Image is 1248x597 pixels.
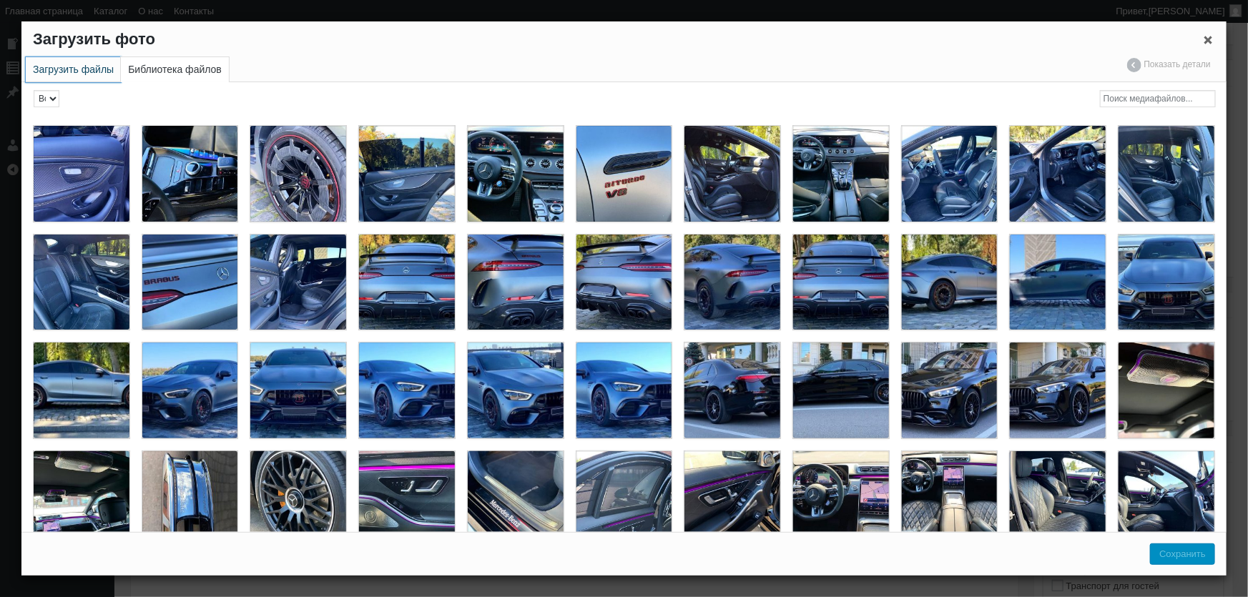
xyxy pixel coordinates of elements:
li: Mercedes Benz AMG GT63s+ BRABUS прокат без водителя посуточно, авто для фото видео съемки мерседе... [787,119,895,228]
li: Mercedes Benz AMG GT63s+ BRABUS прокат без водителя посуточно, авто для фото видео съемки мерседе... [136,336,245,445]
li: Mercedes Benz AMG GT63s+ BRABUS прокат без водителя посуточно, авто для фото видео съемки мерседе... [1112,119,1221,228]
li: Mercedes Benz AMG GT63s+ BRABUS прокат без водителя посуточно, авто для фото видео съемки мерседе... [570,228,679,337]
li: Mercedes-Benz S580 AMG W223 аренда на свадьбу, прокат без водителя, аренда мерседес киев 34 [895,336,1004,445]
a: Показать детали [1120,57,1218,71]
li: Mercedes-Benz S580 AMG W223 аренда на свадьбу, прокат без водителя, аренда мерседес киев 36 [678,336,787,445]
button: Сохранить [1150,543,1215,565]
li: Mercedes-Benz S580 AMG W223 аренда на свадьбу, прокат без водителя, аренда мерседес киев 23 [895,445,1004,553]
li: Mercedes Benz AMG GT63s+ BRABUS прокат без водителя посуточно, авто для фото видео съемки мерседе... [895,228,1004,337]
a: Загрузить файлы [26,57,121,82]
li: Mercedes-Benz S580 AMG W223 аренда на свадьбу, прокат без водителя, аренда мерседес киев 25 [678,445,787,553]
li: Mercedes Benz AMG GT63s+ BRABUS прокат без водителя посуточно, авто для фото видео съемки мерседе... [353,119,461,228]
span: Показать детали [1127,58,1211,72]
li: Mercedes-Benz S580 AMG W223 аренда на свадьбу, прокат без водителя, аренда мерседес киев 29 [353,445,461,553]
li: Mercedes-Benz S580 AMG W223 аренда на свадьбу, прокат без водителя, аренда мерседес киев 28 [244,445,353,553]
a: Библиотека файлов [120,56,230,82]
li: Mercedes Benz AMG GT63s+ BRABUS прокат без водителя посуточно, авто для фото видео съемки мерседе... [244,336,353,445]
li: Mercedes Benz AMG GT63s+ BRABUS прокат без водителя посуточно, авто для фото видео съемки мерседе... [570,119,679,228]
li: Mercedes Benz AMG GT63s+ BRABUS прокат без водителя посуточно, авто для фото видео съемки мерседе... [461,119,570,228]
li: Mercedes-Benz S580 AMG W223 аренда на свадьбу, прокат без водителя, аренда мерседес киев 21 [1112,445,1221,553]
li: Mercedes Benz AMG GT63s+ BRABUS прокат без водителя посуточно, авто для фото видео съемки мерседе... [678,228,787,337]
li: Mercedes Benz AMG GT63s+ BRABUS прокат без водителя посуточно, авто для фото видео съемки мерседе... [136,228,245,337]
li: Mercedes Benz AMG GT63s+ BRABUS прокат без водителя посуточно, авто для фото видео съемки мерседе... [787,228,895,337]
li: Mercedes Benz AMG GT63s+ BRABUS прокат без водителя посуточно, авто для фото видео съемки мерседе... [27,119,136,228]
li: Mercedes Benz AMG GT63s+ BRABUS прокат без водителя посуточно, авто для фото видео съемки мерседе... [1003,228,1112,337]
li: Mercedes-Benz S580 AMG W223 аренда на свадьбу, прокат без водителя, аренда мерседес киев 24 [787,445,895,553]
li: Mercedes-Benz S580 AMG W223 аренда на свадьбу, прокат без водителя, аренда мерседес киев 30 [136,445,245,553]
h1: Загрузить фото [21,21,1227,57]
li: Mercedes Benz AMG GT63s+ BRABUS прокат без водителя посуточно, авто для фото видео съемки мерседе... [895,119,1004,228]
li: Mercedes Benz AMG GT63s+ BRABUS прокат без водителя посуточно, авто для фото видео съемки мерседе... [27,336,136,445]
li: Mercedes-Benz S580 AMG W223 аренда на свадьбу, прокат без водителя, аренда мерседес киев 33 [1003,336,1112,445]
input: Поиск медиафайлов... [1100,90,1216,107]
li: Mercedes Benz AMG GT63s+ BRABUS прокат без водителя посуточно, авто для фото видео съемки мерседе... [678,119,787,228]
li: Mercedes Benz AMG GT63s+ BRABUS прокат без водителя посуточно, авто для фото видео съемки мерседе... [1003,119,1112,228]
li: Mercedes-Benz S580 AMG W223 аренда на свадьбу, прокат без водителя, аренда мерседес киев 26 [461,445,570,553]
li: Mercedes-Benz S580 AMG W223 аренда на свадьбу, прокат без водителя, аренда мерседес киев 31 [27,445,136,553]
li: Mercedes Benz AMG GT63s+ BRABUS прокат без водителя посуточно, авто для фото видео съемки мерседе... [27,228,136,337]
li: Mercedes Benz AMG GT63s+ BRABUS прокат без водителя посуточно, авто для фото видео съемки мерседе... [461,336,570,445]
li: Mercedes-Benz S580 AMG W223 аренда на свадьбу, прокат без водителя, аренда мерседес киев 22 [1003,445,1112,553]
li: Mercedes Benz AMG GT63s+ BRABUS прокат без водителя посуточно, авто для фото видео съемки мерседе... [1112,228,1221,337]
li: Mercedes Benz AMG GT63s+ BRABUS прокат без водителя посуточно, авто для фото видео съемки мерседе... [353,228,461,337]
li: Mercedes-Benz S580 AMG W223 аренда на свадьбу, прокат без водителя, аренда мерседес киев 32 [1112,336,1221,445]
li: Mercedes Benz AMG GT63s+ BRABUS прокат без водителя посуточно, авто для фото видео съемки мерседе... [353,336,461,445]
li: Mercedes-Benz S580 AMG W223 аренда на свадьбу, прокат без водителя, аренда мерседес киев 35 [787,336,895,445]
li: Mercedes Benz AMG GT63s+ BRABUS прокат без водителя посуточно, авто для фото видео съемки мерседе... [244,119,353,228]
li: Mercedes Benz AMG GT63s+ BRABUS прокат без водителя посуточно, авто для фото видео съемки мерседе... [461,228,570,337]
li: Mercedes-Benz S580 AMG W223 аренда на свадьбу, прокат без водителя, аренда мерседес киев 27 [570,445,679,553]
li: Mercedes Benz AMG GT63s+ BRABUS прокат без водителя посуточно, авто для фото видео съемки мерседе... [244,228,353,337]
li: Mercedes Benz AMG GT63s+ BRABUS прокат без водителя посуточно, авто для фото видео съемки мерседе... [570,336,679,445]
li: Mercedes Benz AMG GT63s+ BRABUS прокат без водителя посуточно, авто для фото видео съемки мерседе... [136,119,245,228]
